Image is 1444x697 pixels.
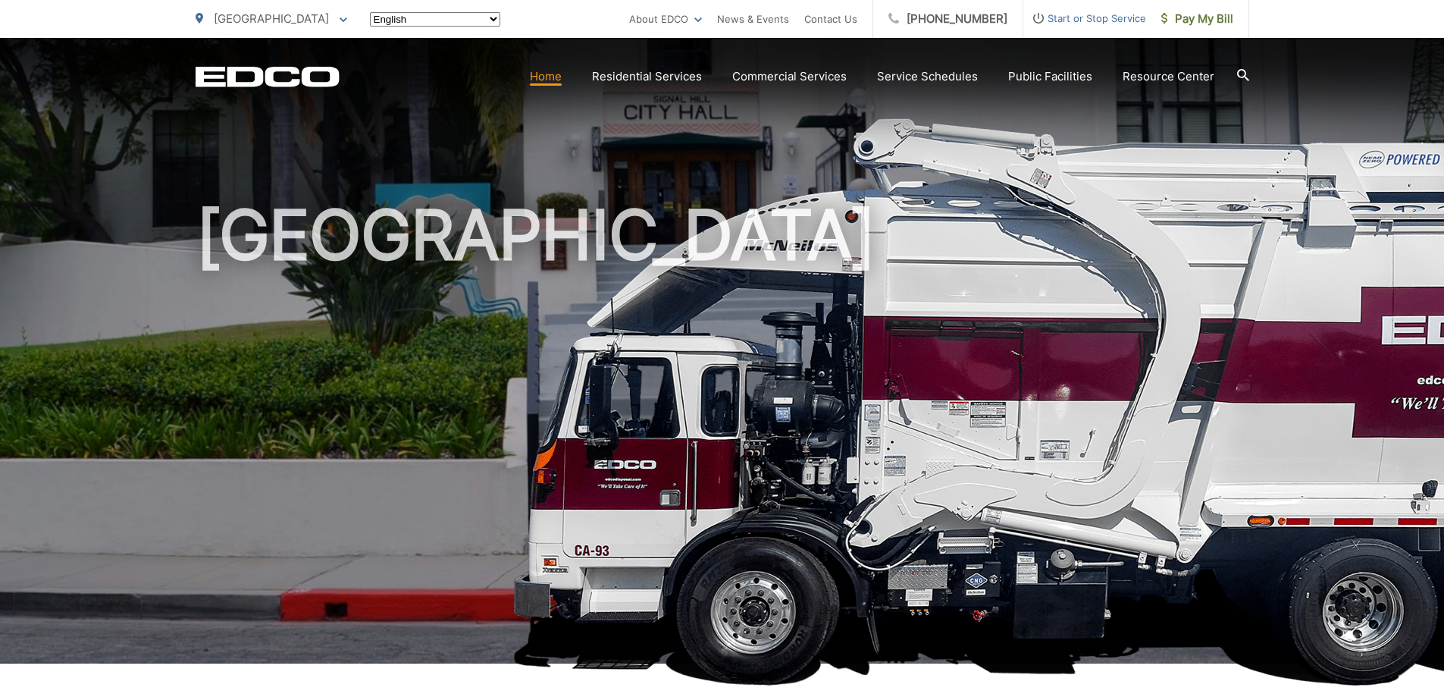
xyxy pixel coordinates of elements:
a: News & Events [717,10,789,28]
a: Service Schedules [877,68,978,86]
a: Residential Services [592,68,702,86]
a: Home [530,68,562,86]
select: Select a language [370,12,500,27]
a: Commercial Services [732,68,847,86]
h1: [GEOGRAPHIC_DATA] [196,197,1249,677]
a: Public Facilities [1008,68,1092,86]
a: EDCD logo. Return to the homepage. [196,66,340,87]
span: Pay My Bill [1161,10,1233,28]
a: About EDCO [629,10,702,28]
a: Contact Us [804,10,857,28]
a: Resource Center [1123,68,1214,86]
span: [GEOGRAPHIC_DATA] [214,11,329,26]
